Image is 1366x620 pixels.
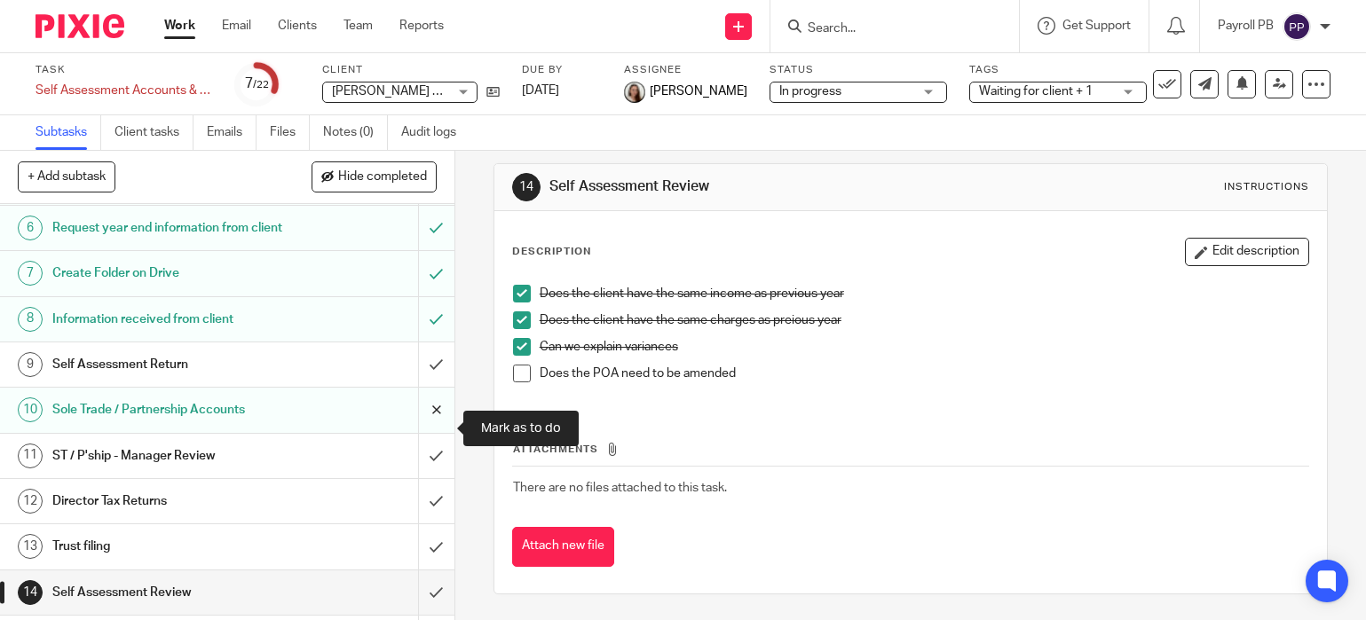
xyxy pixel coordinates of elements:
[549,177,948,196] h1: Self Assessment Review
[52,579,285,606] h1: Self Assessment Review
[222,17,251,35] a: Email
[1283,12,1311,41] img: svg%3E
[512,527,614,567] button: Attach new file
[624,82,645,103] img: Profile.png
[322,63,500,77] label: Client
[540,285,1309,302] p: Does the client have the same income as previous year
[513,444,598,454] span: Attachments
[18,261,43,286] div: 7
[52,443,285,469] h1: ST / P'ship - Manager Review
[522,84,559,97] span: [DATE]
[512,245,591,259] p: Description
[18,580,43,605] div: 14
[312,161,437,192] button: Hide completed
[1218,17,1274,35] p: Payroll PB
[650,82,747,100] span: [PERSON_NAME]
[270,115,310,150] a: Files
[18,307,43,332] div: 8
[18,534,43,559] div: 13
[323,115,388,150] a: Notes (0)
[36,115,101,150] a: Subtasks
[806,21,966,37] input: Search
[36,63,213,77] label: Task
[207,115,257,150] a: Emails
[52,396,285,423] h1: Sole Trade / Partnership Accounts
[278,17,317,35] a: Clients
[52,533,285,560] h1: Trust filing
[1224,180,1309,194] div: Instructions
[399,17,444,35] a: Reports
[18,161,115,192] button: + Add subtask
[18,216,43,240] div: 6
[52,215,285,241] h1: Request year end information from client
[253,80,269,90] small: /22
[522,63,602,77] label: Due by
[1185,238,1309,266] button: Edit description
[245,74,269,94] div: 7
[52,260,285,286] h1: Create Folder on Drive
[52,306,285,333] h1: Information received from client
[338,170,427,184] span: Hide completed
[18,352,43,377] div: 9
[36,82,213,99] div: Self Assessment Accounts & Tax Returns
[36,82,213,99] div: Self Assessment Accounts &amp; Tax Returns
[979,85,1093,98] span: Waiting for client + 1
[332,85,501,98] span: [PERSON_NAME] Music Editor
[512,173,541,201] div: 14
[164,17,195,35] a: Work
[513,482,727,494] span: There are no files attached to this task.
[18,397,43,422] div: 10
[969,63,1147,77] label: Tags
[52,488,285,514] h1: Director Tax Returns
[540,338,1309,356] p: Can we explain variances
[401,115,470,150] a: Audit logs
[18,489,43,514] div: 12
[779,85,841,98] span: In progress
[36,14,124,38] img: Pixie
[114,115,193,150] a: Client tasks
[52,351,285,378] h1: Self Assessment Return
[624,63,747,77] label: Assignee
[770,63,947,77] label: Status
[1062,20,1131,32] span: Get Support
[540,311,1309,329] p: Does the client have the same charges as preious year
[18,443,43,468] div: 11
[540,365,1309,382] p: Does the POA need to be amended
[343,17,373,35] a: Team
